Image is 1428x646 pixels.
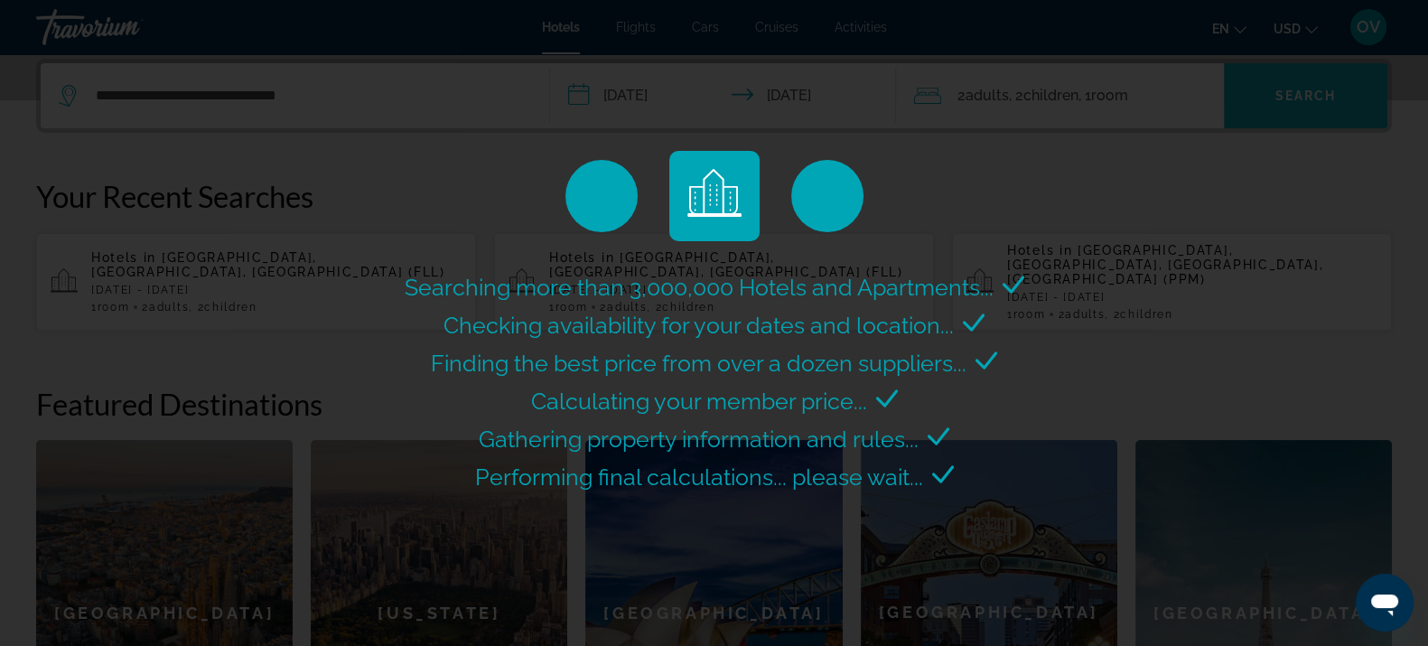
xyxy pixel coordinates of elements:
span: Searching more than 3,000,000 Hotels and Apartments... [405,274,994,301]
iframe: Кнопка запуска окна обмена сообщениями [1356,574,1414,632]
span: Checking availability for your dates and location... [443,312,954,339]
span: Performing final calculations... please wait... [475,463,923,491]
span: Gathering property information and rules... [479,426,919,453]
span: Finding the best price from over a dozen suppliers... [431,350,966,377]
span: Calculating your member price... [531,388,867,415]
